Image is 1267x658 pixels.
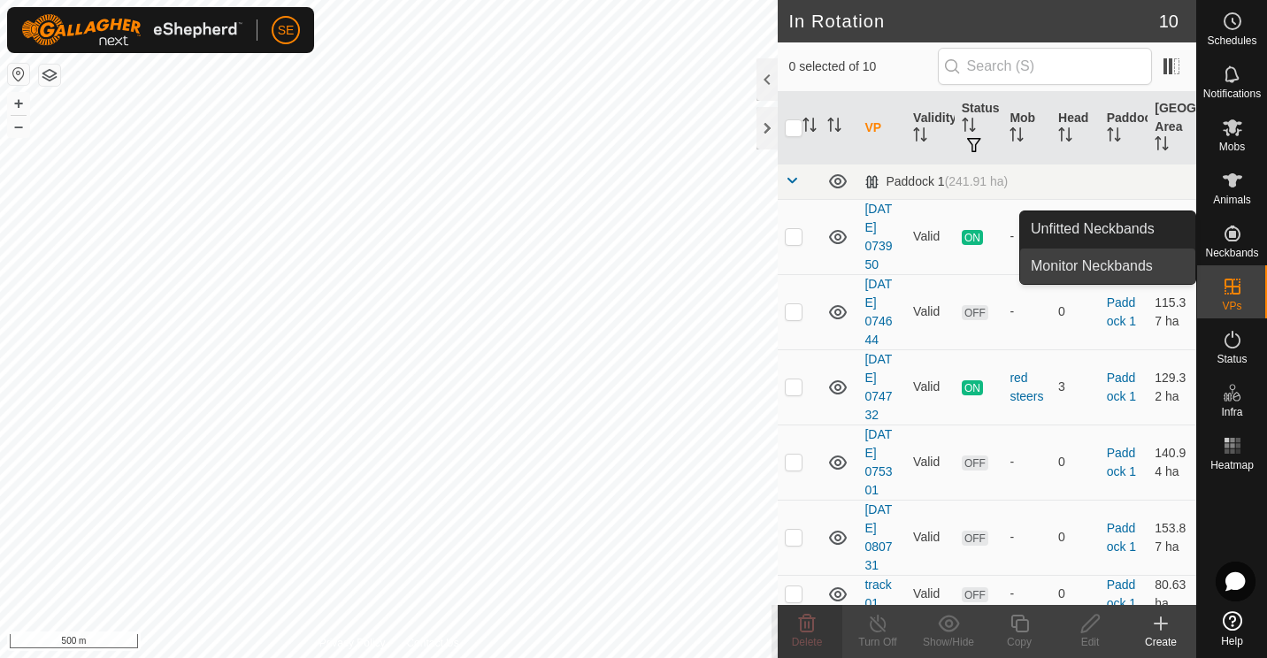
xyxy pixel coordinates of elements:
th: [GEOGRAPHIC_DATA] Area [1148,92,1196,164]
td: 0 [1051,274,1100,349]
p-sorticon: Activate to sort [962,120,976,134]
span: VPs [1222,301,1241,311]
span: Infra [1221,407,1242,417]
div: red steers [1010,369,1044,406]
td: Valid [906,425,955,500]
div: - [1010,585,1044,603]
p-sorticon: Activate to sort [1155,139,1169,153]
p-sorticon: Activate to sort [1058,130,1072,144]
span: Mobs [1219,142,1245,152]
button: Reset Map [8,64,29,85]
span: OFF [962,305,988,320]
td: Valid [906,575,955,613]
a: Monitor Neckbands [1020,249,1195,284]
button: Map Layers [39,65,60,86]
a: [DATE] 074644 [864,277,892,347]
th: Validity [906,92,955,164]
span: Monitor Neckbands [1031,256,1153,277]
div: - [1010,227,1044,246]
span: Status [1217,354,1247,364]
div: Copy [984,634,1055,650]
td: 153.87 ha [1148,500,1196,575]
td: Valid [906,500,955,575]
td: Valid [906,349,955,425]
div: Edit [1055,634,1125,650]
span: (241.91 ha) [945,174,1009,188]
div: Show/Hide [913,634,984,650]
span: Animals [1213,195,1251,205]
a: Paddock 1 [1107,295,1136,328]
span: ON [962,230,983,245]
td: 0 [1051,199,1100,274]
td: 115.37 ha [1148,274,1196,349]
th: VP [857,92,906,164]
span: Neckbands [1205,248,1258,258]
a: Paddock 1 [1107,578,1136,610]
span: SE [278,21,295,40]
p-sorticon: Activate to sort [1010,130,1024,144]
button: – [8,116,29,137]
a: [DATE] 080731 [864,502,892,572]
td: 0 [1051,575,1100,613]
div: - [1010,453,1044,471]
th: Mob [1002,92,1051,164]
button: + [8,93,29,114]
a: [DATE] 074732 [864,352,892,422]
span: Heatmap [1210,460,1254,471]
img: Gallagher Logo [21,14,242,46]
span: OFF [962,587,988,602]
td: 0 [1051,425,1100,500]
td: 0 [1051,500,1100,575]
th: Paddock [1100,92,1148,164]
a: Privacy Policy [319,635,386,651]
div: Create [1125,634,1196,650]
td: Valid [906,199,955,274]
span: ON [962,380,983,395]
a: track 01 [864,578,891,610]
a: Contact Us [406,635,458,651]
td: 140.94 ha [1148,425,1196,500]
a: [DATE] 075301 [864,427,892,497]
span: Schedules [1207,35,1256,46]
span: 0 selected of 10 [788,57,937,76]
td: 99.59 ha [1148,199,1196,274]
td: Valid [906,274,955,349]
span: Notifications [1203,88,1261,99]
p-sorticon: Activate to sort [913,130,927,144]
span: Unfitted Neckbands [1031,218,1155,240]
a: Help [1197,604,1267,654]
span: OFF [962,531,988,546]
th: Head [1051,92,1100,164]
h2: In Rotation [788,11,1158,32]
input: Search (S) [938,48,1152,85]
th: Status [955,92,1003,164]
a: Paddock 1 [1107,371,1136,403]
a: Paddock 1 [1107,446,1136,478]
a: [DATE] 073950 [864,202,892,272]
td: 3 [1051,349,1100,425]
div: Turn Off [842,634,913,650]
a: Paddock 1 [1107,521,1136,554]
td: 80.63 ha [1148,575,1196,613]
div: - [1010,528,1044,547]
div: Paddock 1 [864,174,1008,189]
td: 129.32 ha [1148,349,1196,425]
span: Delete [792,636,823,648]
div: - [1010,302,1044,321]
span: OFF [962,455,988,471]
a: Unfitted Neckbands [1020,211,1195,247]
span: 10 [1159,8,1179,34]
p-sorticon: Activate to sort [827,120,841,134]
span: Help [1221,636,1243,647]
p-sorticon: Activate to sort [802,120,817,134]
p-sorticon: Activate to sort [1107,130,1121,144]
